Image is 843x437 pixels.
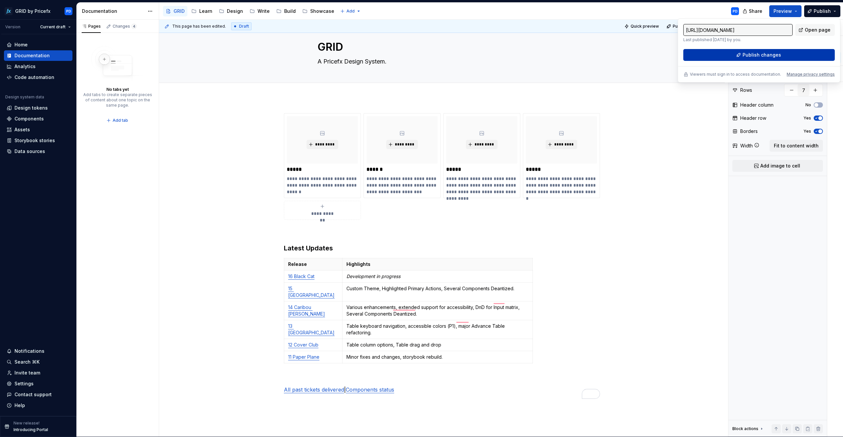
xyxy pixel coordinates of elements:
[14,370,40,376] div: Invite team
[740,115,766,121] div: Header row
[284,244,600,253] h3: Latest Updates
[316,39,565,55] textarea: GRID
[288,286,335,298] a: 15 [GEOGRAPHIC_DATA]
[216,6,246,16] a: Design
[770,140,823,152] button: Fit to content width
[346,261,529,268] p: Highlights
[346,342,529,348] p: Table column options, Table drag and drop
[739,5,767,17] button: Share
[803,116,811,121] label: Yes
[14,391,52,398] div: Contact support
[288,273,314,279] a: 16 Black Cat
[199,8,212,14] div: Learn
[14,52,50,59] div: Documentation
[131,24,137,29] span: 4
[733,9,738,14] div: PD
[673,24,705,29] span: Publish changes
[14,380,34,387] div: Settings
[227,8,243,14] div: Design
[1,4,75,18] button: GRID by PricefxPD
[82,24,101,29] div: Pages
[14,116,44,122] div: Components
[316,56,565,67] textarea: A Pricefx Design System.
[288,354,319,360] a: 11 Paper Plane
[740,128,758,135] div: Borders
[14,74,54,81] div: Code automation
[346,323,529,336] p: Table keyboard navigation, accessible colors (P1), major Advance Table refactoring.
[805,27,830,33] span: Open page
[805,102,811,108] label: No
[284,113,600,405] div: To enrich screen reader interactions, please activate Accessibility in Grammarly extension settings
[14,359,40,365] div: Search ⌘K
[732,160,823,172] button: Add image to cell
[683,37,793,42] p: Last published [DATE] by you.
[172,24,226,29] span: This page has been edited.
[4,346,72,356] button: Notifications
[106,87,129,92] div: No tabs yet
[288,323,335,335] a: 13 [GEOGRAPHIC_DATA]
[113,24,137,29] div: Changes
[774,142,819,149] span: Fit to content width
[4,50,72,61] a: Documentation
[683,49,835,61] button: Publish changes
[4,103,72,113] a: Design tokens
[14,126,30,133] div: Assets
[814,8,831,14] span: Publish
[284,8,296,14] div: Build
[37,22,74,32] button: Current draft
[163,6,187,16] a: GRID
[740,102,774,108] div: Header column
[14,105,48,111] div: Design tokens
[239,24,249,29] span: Draft
[300,6,337,16] a: Showcase
[795,24,835,36] a: Open page
[346,354,529,360] p: Minor fixes and changes, storybook rebuild.
[5,94,44,100] div: Design system data
[803,129,811,134] label: Yes
[4,39,72,50] a: Home
[14,402,25,409] div: Help
[189,6,215,16] a: Learn
[743,52,781,58] span: Publish changes
[346,285,529,292] p: Custom Theme, Highlighted Primary Actions, Several Components Deantized.
[690,72,781,77] p: Viewers must sign in to access documentation.
[14,41,28,48] div: Home
[4,72,72,83] a: Code automation
[4,368,72,378] a: Invite team
[749,8,762,14] span: Share
[346,273,400,279] em: Development in progress
[346,304,529,317] p: Various enhancements, extended support for accessibility, DnD for Input matrix, Several Component...
[66,9,71,14] div: PD
[40,24,66,30] span: Current draft
[14,348,44,354] div: Notifications
[774,8,792,14] span: Preview
[740,87,752,93] div: Rows
[310,8,334,14] div: Showcase
[4,114,72,124] a: Components
[5,24,20,30] div: Version
[288,342,318,347] a: 12 Cover Club
[787,72,835,77] button: Manage privacy settings
[346,386,394,393] a: Components status
[15,8,50,14] div: GRID by Pricefx
[622,22,662,31] button: Quick preview
[113,118,128,123] span: Add tab
[174,8,185,14] div: GRID
[5,7,13,15] img: 34b36638-1994-4e7d-a6e2-34b7e844afa5.png
[665,22,708,31] button: Publish changes
[288,304,325,317] a: 14 Caribou [PERSON_NAME]
[4,124,72,135] a: Assets
[732,424,764,433] div: Block actions
[104,116,131,125] button: Add tab
[83,92,152,108] div: Add tabs to create separate pieces of content about one topic on the same page.
[247,6,272,16] a: Write
[284,386,344,393] a: All past tickets delivered
[284,386,600,394] p: |
[346,9,355,14] span: Add
[14,137,55,144] div: Storybook stories
[760,163,800,169] span: Add image to cell
[338,7,363,16] button: Add
[14,421,40,426] p: New release!
[769,5,802,17] button: Preview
